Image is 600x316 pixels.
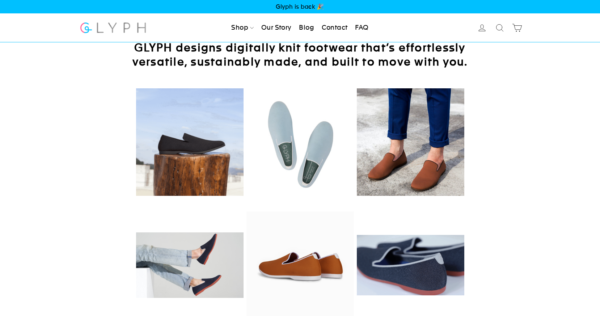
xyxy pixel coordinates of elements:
[228,20,257,36] a: Shop
[228,20,371,36] ul: Primary
[296,20,317,36] a: Blog
[352,20,371,36] a: FAQ
[79,18,147,37] img: Glyph
[119,41,481,69] h2: GLYPH designs digitally knit footwear that’s effortlessly versatile, sustainably made, and built ...
[258,20,295,36] a: Our Story
[319,20,351,36] a: Contact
